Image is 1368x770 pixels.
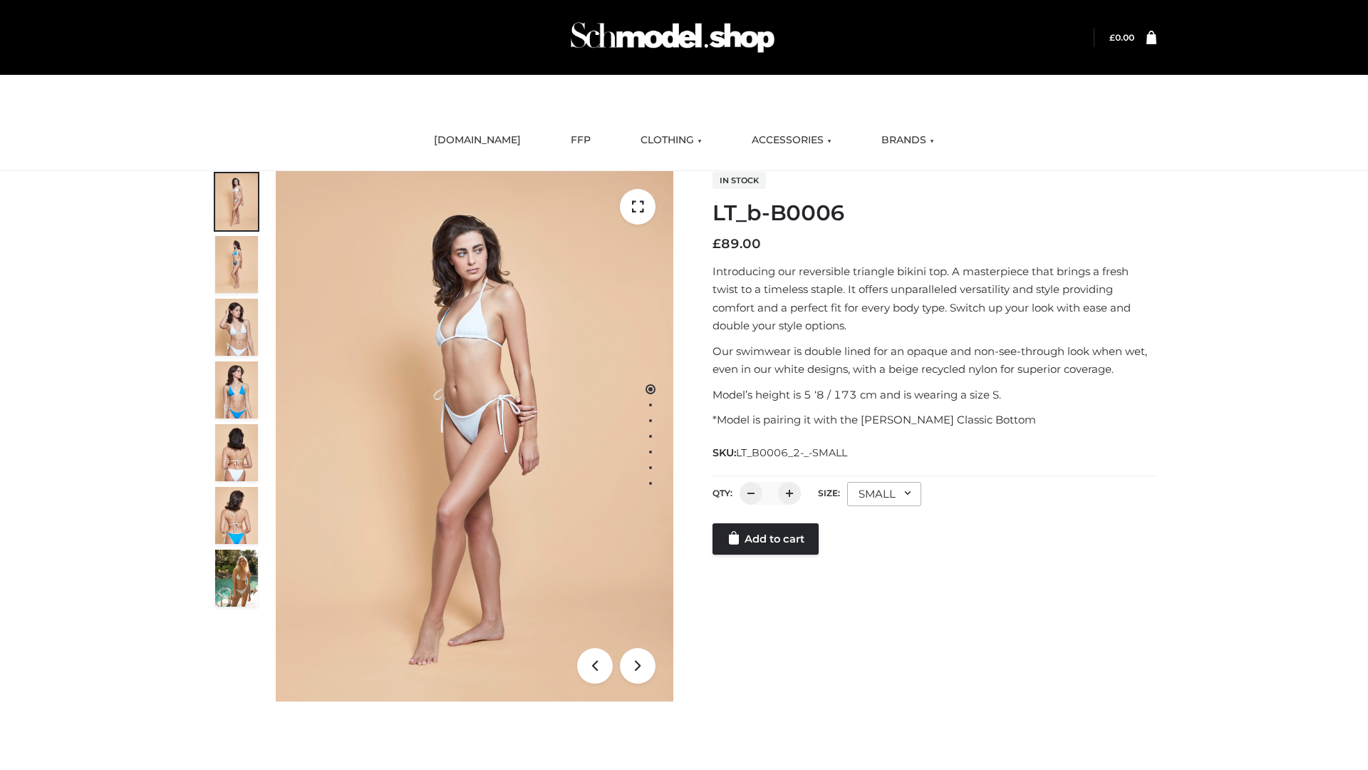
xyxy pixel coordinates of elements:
img: ArielClassicBikiniTop_CloudNine_AzureSky_OW114ECO_3-scaled.jpg [215,299,258,356]
a: CLOTHING [630,125,712,156]
span: SKU: [712,444,849,461]
label: QTY: [712,488,732,498]
span: £ [712,236,721,252]
bdi: 89.00 [712,236,761,252]
img: ArielClassicBikiniTop_CloudNine_AzureSky_OW114ECO_2-scaled.jpg [215,236,258,293]
img: ArielClassicBikiniTop_CloudNine_AzureSky_OW114ECO_4-scaled.jpg [215,361,258,419]
bdi: 0.00 [1109,32,1134,43]
h1: LT_b-B0006 [712,200,1156,226]
img: ArielClassicBikiniTop_CloudNine_AzureSky_OW114ECO_8-scaled.jpg [215,487,258,544]
a: ACCESSORIES [741,125,842,156]
img: ArielClassicBikiniTop_CloudNine_AzureSky_OW114ECO_1 [276,171,673,702]
span: In stock [712,172,766,189]
img: ArielClassicBikiniTop_CloudNine_AzureSky_OW114ECO_1-scaled.jpg [215,173,258,230]
img: Schmodel Admin 964 [566,9,779,66]
a: FFP [560,125,601,156]
p: *Model is pairing it with the [PERSON_NAME] Classic Bottom [712,411,1156,429]
a: £0.00 [1109,32,1134,43]
p: Model’s height is 5 ‘8 / 173 cm and is wearing a size S. [712,386,1156,404]
a: BRANDS [871,125,945,156]
label: Size: [818,488,840,498]
p: Our swimwear is double lined for an opaque and non-see-through look when wet, even in our white d... [712,342,1156,379]
p: Introducing our reversible triangle bikini top. A masterpiece that brings a fresh twist to a time... [712,262,1156,335]
img: Arieltop_CloudNine_AzureSky2.jpg [215,550,258,607]
div: SMALL [847,482,921,506]
span: £ [1109,32,1115,43]
a: Add to cart [712,523,819,555]
span: LT_B0006_2-_-SMALL [736,446,847,459]
a: [DOMAIN_NAME] [423,125,532,156]
img: ArielClassicBikiniTop_CloudNine_AzureSky_OW114ECO_7-scaled.jpg [215,424,258,481]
